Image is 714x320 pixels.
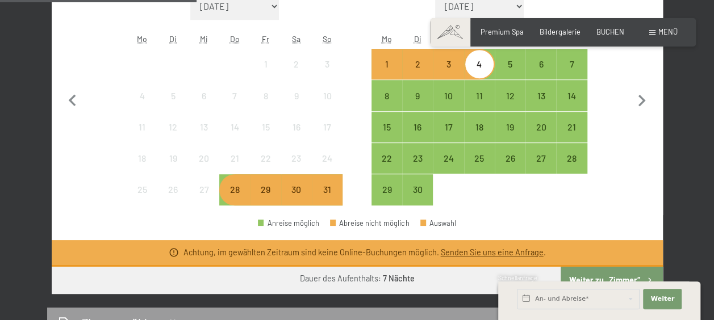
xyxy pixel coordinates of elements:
[189,80,219,111] div: Anreise nicht möglich
[557,154,586,182] div: 28
[190,185,218,213] div: 27
[159,91,187,120] div: 5
[433,143,464,174] div: Anreise möglich
[169,34,177,44] abbr: Dienstag
[402,112,433,142] div: Anreise möglich
[403,91,432,120] div: 9
[527,60,555,88] div: 6
[495,143,525,174] div: Anreise möglich
[403,185,432,213] div: 30
[465,60,494,88] div: 4
[127,80,157,111] div: Anreise nicht möglich
[371,49,402,79] div: Mon Sep 01 2025
[373,154,401,182] div: 22
[281,143,312,174] div: Anreise nicht möglich
[498,275,537,281] span: Schnellanfrage
[158,80,189,111] div: Tue Aug 05 2025
[281,174,312,205] div: Anreise möglich
[189,80,219,111] div: Wed Aug 06 2025
[434,91,462,120] div: 10
[127,80,157,111] div: Mon Aug 04 2025
[300,273,415,284] div: Dauer des Aufenthalts:
[525,49,556,79] div: Sat Sep 06 2025
[402,143,433,174] div: Anreise möglich
[220,154,249,182] div: 21
[433,80,464,111] div: Anreise möglich
[556,143,587,174] div: Sun Sep 28 2025
[159,123,187,151] div: 12
[557,60,586,88] div: 7
[312,80,343,111] div: Anreise nicht möglich
[371,80,402,111] div: Mon Sep 08 2025
[158,174,189,205] div: Tue Aug 26 2025
[250,174,281,205] div: Anreise möglich
[373,123,401,151] div: 15
[527,123,555,151] div: 20
[643,289,682,309] button: Weiter
[190,123,218,151] div: 13
[556,49,587,79] div: Anreise möglich
[525,112,556,142] div: Anreise möglich
[464,112,495,142] div: Thu Sep 18 2025
[434,60,462,88] div: 3
[200,34,208,44] abbr: Mittwoch
[481,27,524,36] a: Premium Spa
[371,174,402,205] div: Mon Sep 29 2025
[465,154,494,182] div: 25
[464,49,495,79] div: Thu Sep 04 2025
[281,49,312,79] div: Sat Aug 02 2025
[371,143,402,174] div: Mon Sep 22 2025
[189,112,219,142] div: Anreise nicht möglich
[403,154,432,182] div: 23
[158,143,189,174] div: Anreise nicht möglich
[251,60,279,88] div: 1
[313,91,341,120] div: 10
[312,174,343,205] div: Sun Aug 31 2025
[525,80,556,111] div: Anreise möglich
[159,185,187,213] div: 26
[382,34,392,44] abbr: Montag
[313,185,341,213] div: 31
[281,112,312,142] div: Anreise nicht möglich
[540,27,581,36] a: Bildergalerie
[189,174,219,205] div: Wed Aug 27 2025
[433,80,464,111] div: Wed Sep 10 2025
[495,112,525,142] div: Fri Sep 19 2025
[127,143,157,174] div: Anreise nicht möglich
[158,174,189,205] div: Anreise nicht möglich
[128,154,156,182] div: 18
[496,123,524,151] div: 19
[312,49,343,79] div: Anreise nicht möglich
[434,123,462,151] div: 17
[312,143,343,174] div: Anreise nicht möglich
[495,80,525,111] div: Anreise möglich
[282,91,311,120] div: 9
[219,80,250,111] div: Thu Aug 07 2025
[433,49,464,79] div: Anreise möglich
[159,154,187,182] div: 19
[525,49,556,79] div: Anreise möglich
[403,60,432,88] div: 2
[433,143,464,174] div: Wed Sep 24 2025
[402,143,433,174] div: Tue Sep 23 2025
[373,60,401,88] div: 1
[414,34,421,44] abbr: Dienstag
[371,49,402,79] div: Anreise möglich
[128,91,156,120] div: 4
[371,112,402,142] div: Anreise möglich
[373,91,401,120] div: 8
[403,123,432,151] div: 16
[371,143,402,174] div: Anreise möglich
[281,80,312,111] div: Anreise nicht möglich
[250,80,281,111] div: Fri Aug 08 2025
[220,123,249,151] div: 14
[137,34,147,44] abbr: Montag
[556,80,587,111] div: Sun Sep 14 2025
[402,112,433,142] div: Tue Sep 16 2025
[556,112,587,142] div: Sun Sep 21 2025
[250,80,281,111] div: Anreise nicht möglich
[230,34,240,44] abbr: Donnerstag
[556,143,587,174] div: Anreise möglich
[281,49,312,79] div: Anreise nicht möglich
